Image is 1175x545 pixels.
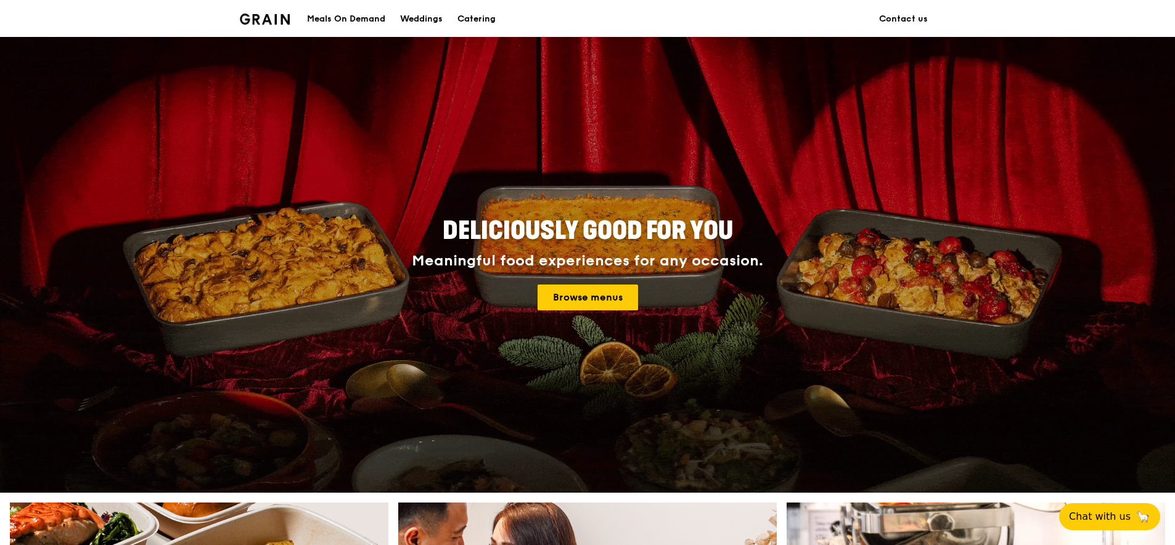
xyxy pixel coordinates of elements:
span: Deliciously good for you [443,216,733,246]
a: Catering [450,1,503,38]
img: Grain [240,14,290,25]
span: 🦙 [1136,509,1150,524]
a: Contact us [872,1,935,38]
a: Browse menus [538,285,638,310]
button: Chat with us🦙 [1059,503,1160,530]
div: Weddings [400,1,443,38]
span: Chat with us [1069,509,1131,524]
div: Catering [457,1,496,38]
div: Meaningful food experiences for any occasion. [366,252,809,270]
div: Meals On Demand [307,1,385,38]
a: Weddings [393,1,450,38]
